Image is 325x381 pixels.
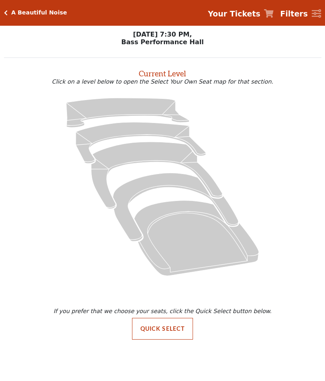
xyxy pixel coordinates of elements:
[4,78,321,85] p: Click on a level below to open the Select Your Own Seat map for that section.
[76,122,206,164] path: Lower Gallery - Seats Available: 47
[208,9,260,18] strong: Your Tickets
[134,200,259,275] path: Orchestra / Parterre Circle - Seats Available: 14
[66,98,189,127] path: Upper Gallery - Seats Available: 288
[132,318,193,340] button: Quick Select
[208,8,274,20] a: Your Tickets
[4,66,321,78] h2: Current Level
[280,8,321,20] a: Filters
[4,10,8,16] a: Click here to go back to filters
[6,308,319,314] p: If you prefer that we choose your seats, click the Quick Select button below.
[11,9,67,16] h5: A Beautiful Noise
[280,9,308,18] strong: Filters
[4,31,321,46] p: [DATE] 7:30 PM, Bass Performance Hall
